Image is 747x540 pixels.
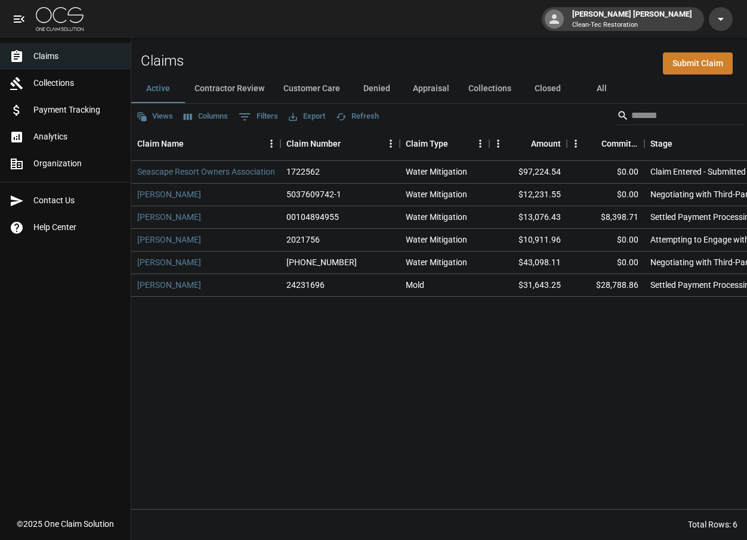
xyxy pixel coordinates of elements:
span: Analytics [33,131,121,143]
div: Amount [531,127,561,160]
div: [PERSON_NAME] [PERSON_NAME] [567,8,697,30]
a: Seascape Resort Owners Association [137,166,275,178]
button: Select columns [181,107,231,126]
div: Search [617,106,745,128]
div: Stage [650,127,672,160]
button: Sort [514,135,531,152]
div: Amount [489,127,567,160]
span: Organization [33,157,121,170]
button: Sort [672,135,689,152]
button: Sort [585,135,601,152]
div: $8,398.71 [567,206,644,229]
div: Committed Amount [567,127,644,160]
a: [PERSON_NAME] [137,211,201,223]
button: open drawer [7,7,31,31]
div: 5037609742-1 [286,188,341,200]
div: 24231696 [286,279,325,291]
span: Payment Tracking [33,104,121,116]
button: Contractor Review [185,75,274,103]
div: 1722562 [286,166,320,178]
div: Water Mitigation [406,256,467,268]
div: $28,788.86 [567,274,644,297]
a: [PERSON_NAME] [137,234,201,246]
div: $12,231.55 [489,184,567,206]
div: Water Mitigation [406,211,467,223]
div: 2021756 [286,234,320,246]
a: [PERSON_NAME] [137,279,201,291]
span: Claims [33,50,121,63]
button: Menu [263,135,280,153]
button: Sort [184,135,200,152]
button: All [575,75,628,103]
div: $0.00 [567,252,644,274]
button: Active [131,75,185,103]
div: $43,098.11 [489,252,567,274]
img: ocs-logo-white-transparent.png [36,7,84,31]
div: Claim Type [406,127,448,160]
div: 00104894955 [286,211,339,223]
div: Mold [406,279,424,291]
button: Export [286,107,328,126]
button: Closed [521,75,575,103]
div: 1006-18-2882 [286,256,357,268]
div: Claim Name [131,127,280,160]
div: $0.00 [567,184,644,206]
div: Water Mitigation [406,166,467,178]
span: Help Center [33,221,121,234]
button: Customer Care [274,75,350,103]
div: Claim Number [280,127,400,160]
p: Clean-Tec Restoration [572,20,692,30]
button: Refresh [333,107,382,126]
a: [PERSON_NAME] [137,188,201,200]
button: Collections [459,75,521,103]
button: Sort [341,135,357,152]
div: dynamic tabs [131,75,747,103]
div: Water Mitigation [406,234,467,246]
a: Submit Claim [663,52,733,75]
a: [PERSON_NAME] [137,256,201,268]
h2: Claims [141,52,184,70]
button: Show filters [236,107,281,126]
button: Menu [489,135,507,153]
button: Appraisal [403,75,459,103]
div: Water Mitigation [406,188,467,200]
span: Collections [33,77,121,89]
div: Committed Amount [601,127,638,160]
button: Sort [448,135,465,152]
div: Claim Number [286,127,341,160]
div: Total Rows: 6 [688,519,737,530]
button: Denied [350,75,403,103]
button: Menu [471,135,489,153]
div: $0.00 [567,161,644,184]
button: Views [134,107,176,126]
div: $97,224.54 [489,161,567,184]
button: Menu [567,135,585,153]
div: $31,643.25 [489,274,567,297]
button: Menu [382,135,400,153]
div: © 2025 One Claim Solution [17,518,114,530]
div: $0.00 [567,229,644,252]
div: $13,076.43 [489,206,567,229]
span: Contact Us [33,194,121,207]
div: Claim Name [137,127,184,160]
div: Claim Type [400,127,489,160]
div: $10,911.96 [489,229,567,252]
